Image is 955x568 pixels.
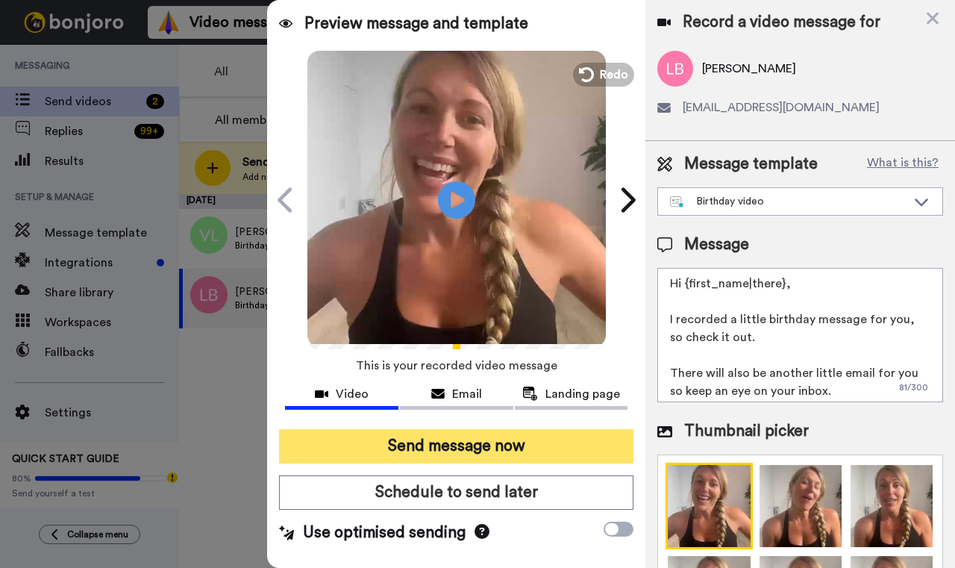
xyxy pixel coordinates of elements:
[684,234,749,256] span: Message
[336,385,369,403] span: Video
[657,268,943,402] textarea: Hi {first_name|there}, I recorded a little birthday message for you, so check it out. There will ...
[452,385,482,403] span: Email
[862,153,943,175] button: What is this?
[666,463,752,549] img: Z
[670,194,907,209] div: Birthday video
[757,463,844,549] img: 2Q==
[279,429,633,464] button: Send message now
[683,99,880,116] span: [EMAIL_ADDRESS][DOMAIN_NAME]
[356,349,557,382] span: This is your recorded video message
[545,385,620,403] span: Landing page
[279,475,633,510] button: Schedule to send later
[303,522,466,544] span: Use optimised sending
[684,153,818,175] span: Message template
[670,196,684,208] img: nextgen-template.svg
[848,463,935,549] img: 2Q==
[684,420,809,443] span: Thumbnail picker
